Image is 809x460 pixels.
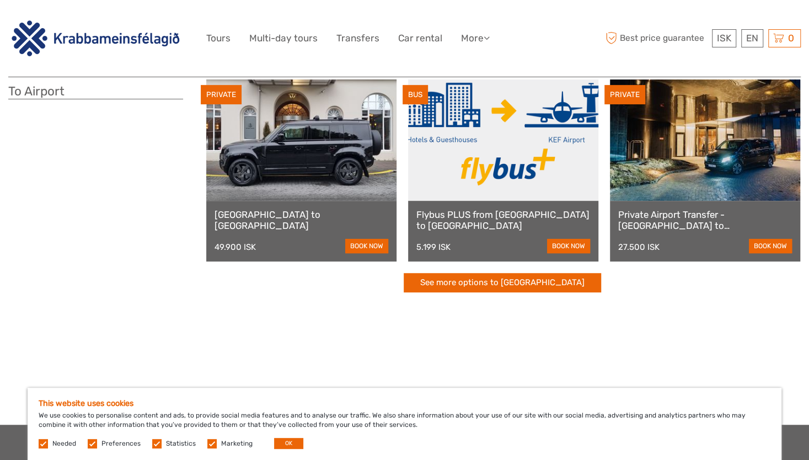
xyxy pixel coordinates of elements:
div: BUS [403,85,428,104]
label: Needed [52,439,76,448]
a: Multi-day tours [249,30,318,46]
div: We use cookies to personalise content and ads, to provide social media features and to analyse ou... [28,388,781,460]
a: book now [547,239,590,253]
label: Statistics [166,439,196,448]
span: Best price guarantee [603,29,709,47]
label: Marketing [221,439,253,448]
a: See more options to [GEOGRAPHIC_DATA] [404,273,601,292]
span: ISK [717,33,731,44]
h5: This website uses cookies [39,399,770,408]
p: We're away right now. Please check back later! [15,19,125,28]
a: book now [345,239,388,253]
div: PRIVATE [604,85,645,104]
div: EN [741,29,763,47]
h3: To Airport [8,84,183,99]
a: Car rental [398,30,442,46]
a: Flybus PLUS from [GEOGRAPHIC_DATA] to [GEOGRAPHIC_DATA] [416,209,590,232]
a: [GEOGRAPHIC_DATA] to [GEOGRAPHIC_DATA] [215,209,388,232]
div: 5.199 ISK [416,242,451,252]
a: book now [749,239,792,253]
a: More [461,30,490,46]
a: Tours [206,30,231,46]
img: 3142-b3e26b51-08fe-4449-b938-50ec2168a4a0_logo_big.png [8,18,183,58]
span: 0 [786,33,796,44]
div: 27.500 ISK [618,242,660,252]
div: PRIVATE [201,85,242,104]
div: 49.900 ISK [215,242,256,252]
label: Preferences [101,439,141,448]
a: Private Airport Transfer - [GEOGRAPHIC_DATA] to [GEOGRAPHIC_DATA] [618,209,792,232]
button: OK [274,438,303,449]
button: Open LiveChat chat widget [127,17,140,30]
a: Transfers [336,30,379,46]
